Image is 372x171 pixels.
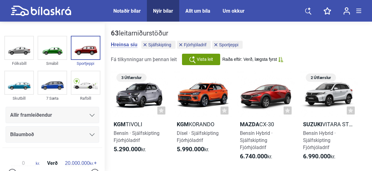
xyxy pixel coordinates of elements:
[10,111,52,119] span: Allir framleiðendur
[174,121,232,128] h2: Korando
[237,121,295,128] h2: CX-30
[219,43,238,47] span: Sportjeppi
[303,121,322,127] b: Suzuki
[343,7,350,15] img: user-login.svg
[153,8,173,14] a: Nýir bílar
[111,121,168,128] h2: Tivoli
[111,56,177,62] span: Fá tilkynningar um þennan leit
[113,8,141,14] a: Notaðir bílar
[223,8,245,14] a: Um okkur
[177,146,209,153] span: kr.
[177,145,204,153] b: 5.990.000
[148,43,171,47] span: Sjálfskipting
[38,95,67,102] div: 7 Sæta
[185,8,210,14] a: Allt um bíla
[114,145,141,153] b: 5.290.000
[303,153,335,160] span: kr.
[141,41,176,49] button: Sjálfskipting
[38,60,67,67] div: Smábíl
[240,121,259,127] b: Mazda
[10,130,34,139] span: Bílaumboð
[212,41,243,49] button: Sportjeppi
[114,121,126,127] b: KGM
[240,152,267,160] b: 6.740.000
[177,41,211,49] button: Fjórhjóladrif
[4,95,34,102] div: Skutbíll
[46,161,59,166] span: Verð
[114,130,160,143] span: Bensín · Sjálfskipting Fjórhjóladrif
[111,71,168,166] a: 3 ÚtfærslurKGMTivoliBensín · SjálfskiptingFjórhjóladrif5.290.000kr.
[237,71,295,166] a: MazdaCX-30Bensín Hybrid · SjálfskiptingFjórhjóladrif6.740.000kr.
[177,121,189,127] b: KGM
[174,71,232,166] a: KGMKorandoDísel · SjálfskiptingFjórhjóladrif5.990.000kr.
[119,73,144,82] span: 3 Útfærslur
[303,152,330,160] b: 6.990.000
[111,29,244,37] div: leitarniðurstöður
[309,73,333,82] span: 2 Útfærslur
[240,130,273,150] span: Bensín Hybrid · Sjálfskipting Fjórhjóladrif
[65,161,94,166] span: kr.
[222,57,283,62] button: Raða eftir: Verð, lægsta fyrst
[71,95,100,102] div: Rafbíll
[222,57,277,62] span: Raða eftir: Verð, lægsta fyrst
[240,153,272,160] span: kr.
[300,121,358,128] h2: Vitara Strong Hybrid 4WD
[303,130,336,150] span: Bensín Hybrid · Sjálfskipting Fjórhjóladrif
[111,29,119,37] b: 63
[184,43,206,47] span: Fjórhjóladrif
[4,60,34,67] div: Fólksbíll
[197,56,213,63] span: Vista leit
[300,71,358,166] a: 2 ÚtfærslurSuzukiVitara Strong Hybrid 4WDBensín Hybrid · SjálfskiptingFjórhjóladrif6.990.000kr.
[11,161,40,166] span: kr.
[71,60,100,67] div: Sportjeppi
[177,130,219,143] span: Dísel · Sjálfskipting Fjórhjóladrif
[114,146,146,153] span: kr.
[111,42,137,48] button: Hreinsa síu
